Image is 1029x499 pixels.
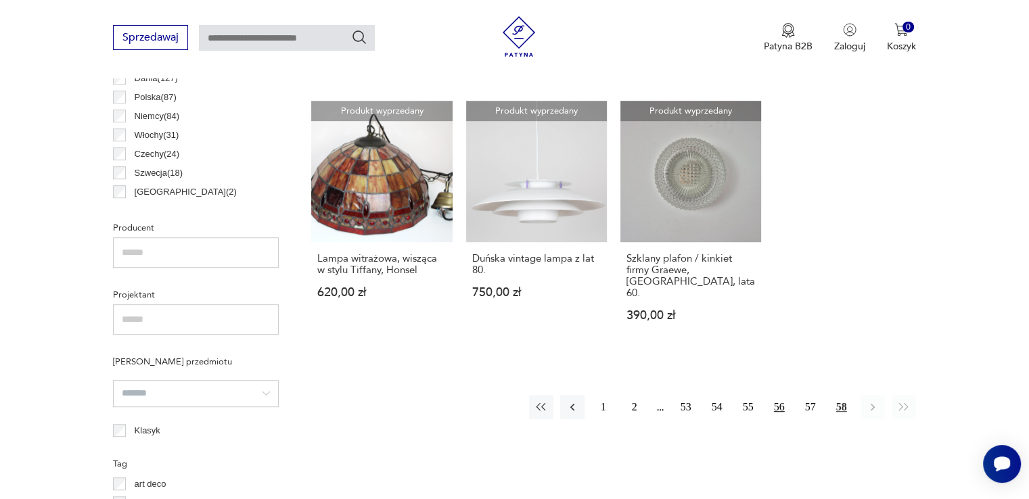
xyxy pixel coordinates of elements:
[351,29,367,45] button: Szukaj
[135,166,183,181] p: Szwecja ( 18 )
[620,101,761,347] a: Produkt wyprzedanySzklany plafon / kinkiet firmy Graewe, Niemcy, lata 60.Szklany plafon / kinkiet...
[591,395,616,419] button: 1
[622,395,647,419] button: 2
[135,147,180,162] p: Czechy ( 24 )
[887,40,916,53] p: Koszyk
[311,101,452,347] a: Produkt wyprzedanyLampa witrażowa, wisząca w stylu Tiffany, HonselLampa witrażowa, wisząca w styl...
[113,34,188,43] a: Sprzedawaj
[902,22,914,33] div: 0
[113,25,188,50] button: Sprzedawaj
[466,101,607,347] a: Produkt wyprzedanyDuńska vintage lampa z lat 80.Duńska vintage lampa z lat 80.750,00 zł
[834,23,865,53] button: Zaloguj
[705,395,729,419] button: 54
[135,71,178,86] p: Dania ( 127 )
[135,109,180,124] p: Niemcy ( 84 )
[472,253,601,276] h3: Duńska vintage lampa z lat 80.
[472,287,601,298] p: 750,00 zł
[135,90,177,105] p: Polska ( 87 )
[626,310,755,321] p: 390,00 zł
[834,40,865,53] p: Zaloguj
[317,287,446,298] p: 620,00 zł
[113,354,279,369] p: [PERSON_NAME] przedmiotu
[764,23,813,53] button: Patyna B2B
[113,287,279,302] p: Projektant
[767,395,792,419] button: 56
[135,128,179,143] p: Włochy ( 31 )
[135,204,237,218] p: [GEOGRAPHIC_DATA] ( 2 )
[113,456,279,471] p: Tag
[829,395,854,419] button: 58
[674,395,698,419] button: 53
[983,445,1021,483] iframe: Smartsupp widget button
[736,395,760,419] button: 55
[626,253,755,299] h3: Szklany plafon / kinkiet firmy Graewe, [GEOGRAPHIC_DATA], lata 60.
[317,253,446,276] h3: Lampa witrażowa, wisząca w stylu Tiffany, Honsel
[764,40,813,53] p: Patyna B2B
[113,220,279,235] p: Producent
[781,23,795,38] img: Ikona medalu
[135,477,166,492] p: art deco
[894,23,908,37] img: Ikona koszyka
[843,23,856,37] img: Ikonka użytkownika
[499,16,539,57] img: Patyna - sklep z meblami i dekoracjami vintage
[135,185,237,199] p: [GEOGRAPHIC_DATA] ( 2 )
[798,395,823,419] button: 57
[135,423,160,438] p: Klasyk
[764,23,813,53] a: Ikona medaluPatyna B2B
[887,23,916,53] button: 0Koszyk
